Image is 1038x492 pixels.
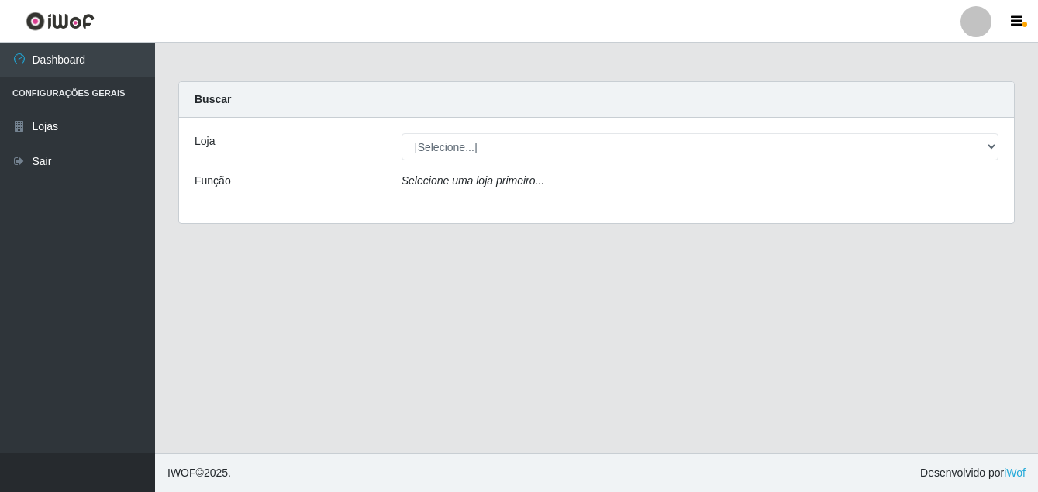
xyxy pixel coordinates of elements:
img: CoreUI Logo [26,12,95,31]
label: Loja [195,133,215,150]
span: © 2025 . [167,465,231,481]
span: IWOF [167,466,196,479]
label: Função [195,173,231,189]
i: Selecione uma loja primeiro... [402,174,544,187]
span: Desenvolvido por [920,465,1026,481]
a: iWof [1004,466,1026,479]
strong: Buscar [195,93,231,105]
